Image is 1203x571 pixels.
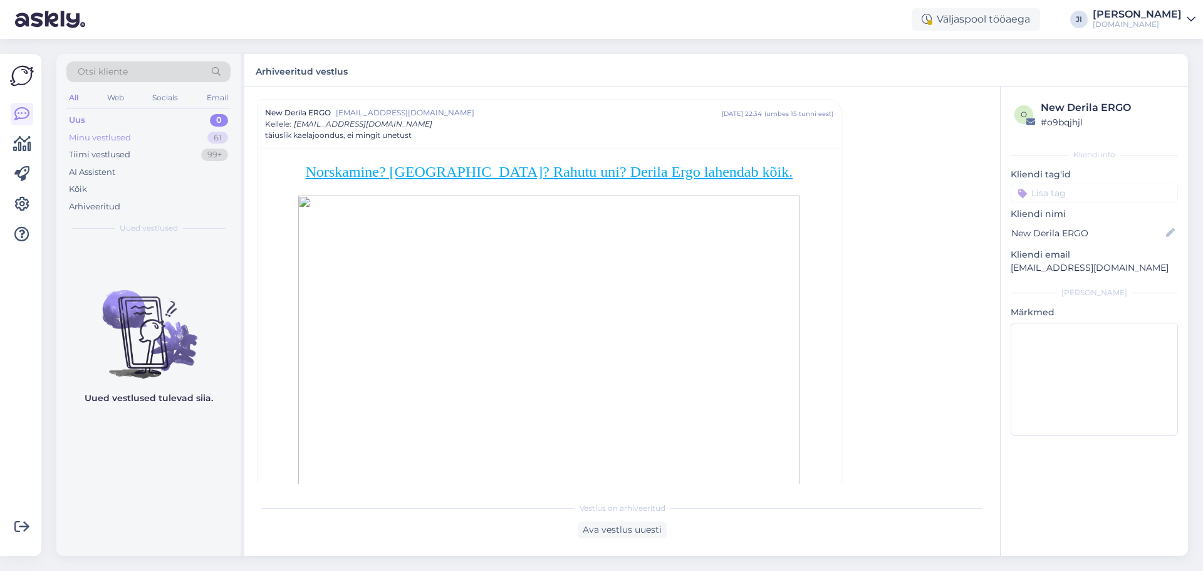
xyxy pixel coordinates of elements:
span: [EMAIL_ADDRESS][DOMAIN_NAME] [336,107,722,118]
div: New Derila ERGO [1041,100,1174,115]
span: o [1021,110,1027,119]
input: Lisa nimi [1011,226,1164,240]
div: Tiimi vestlused [69,149,130,161]
div: [PERSON_NAME] [1011,287,1178,298]
div: Kliendi info [1011,149,1178,160]
p: Kliendi email [1011,248,1178,261]
p: Märkmed [1011,306,1178,319]
span: Uued vestlused [120,223,178,234]
div: Kõik [69,183,87,196]
div: Arhiveeritud [69,201,120,213]
div: ( umbes 15 tunni eest ) [764,109,833,118]
p: [EMAIL_ADDRESS][DOMAIN_NAME] [1011,261,1178,275]
a: [PERSON_NAME][DOMAIN_NAME] [1093,9,1195,29]
div: 0 [210,114,228,127]
div: Väljaspool tööaega [912,8,1040,31]
div: Socials [150,90,180,106]
img: Askly Logo [10,64,34,88]
div: AI Assistent [69,166,115,179]
label: Arhiveeritud vestlus [256,61,348,78]
span: Otsi kliente [78,65,128,78]
p: Uued vestlused tulevad siia. [85,392,213,405]
div: 61 [207,132,228,144]
img: No chats [56,268,241,380]
input: Lisa tag [1011,184,1178,202]
div: Minu vestlused [69,132,131,144]
a: Norskamine? [GEOGRAPHIC_DATA]? Rahutu uni? Derila Ergo lahendab kõik. [306,164,793,180]
div: Uus [69,114,85,127]
div: Email [204,90,231,106]
div: [DATE] 22:34 [722,109,762,118]
div: All [66,90,81,106]
span: Vestlus on arhiveeritud [580,503,665,514]
span: New Derila ERGO [265,107,331,118]
p: Kliendi tag'id [1011,168,1178,181]
div: [DOMAIN_NAME] [1093,19,1182,29]
p: Kliendi nimi [1011,207,1178,221]
div: [PERSON_NAME] [1093,9,1182,19]
div: # o9bqjhjl [1041,115,1174,129]
span: Kellele : [265,119,291,128]
div: JI [1070,11,1088,28]
div: Web [105,90,127,106]
span: täiuslik kaelajoondus, ei mingit unetust [265,130,412,141]
div: 99+ [201,149,228,161]
span: [EMAIL_ADDRESS][DOMAIN_NAME] [294,119,432,128]
div: Ava vestlus uuesti [578,521,667,538]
